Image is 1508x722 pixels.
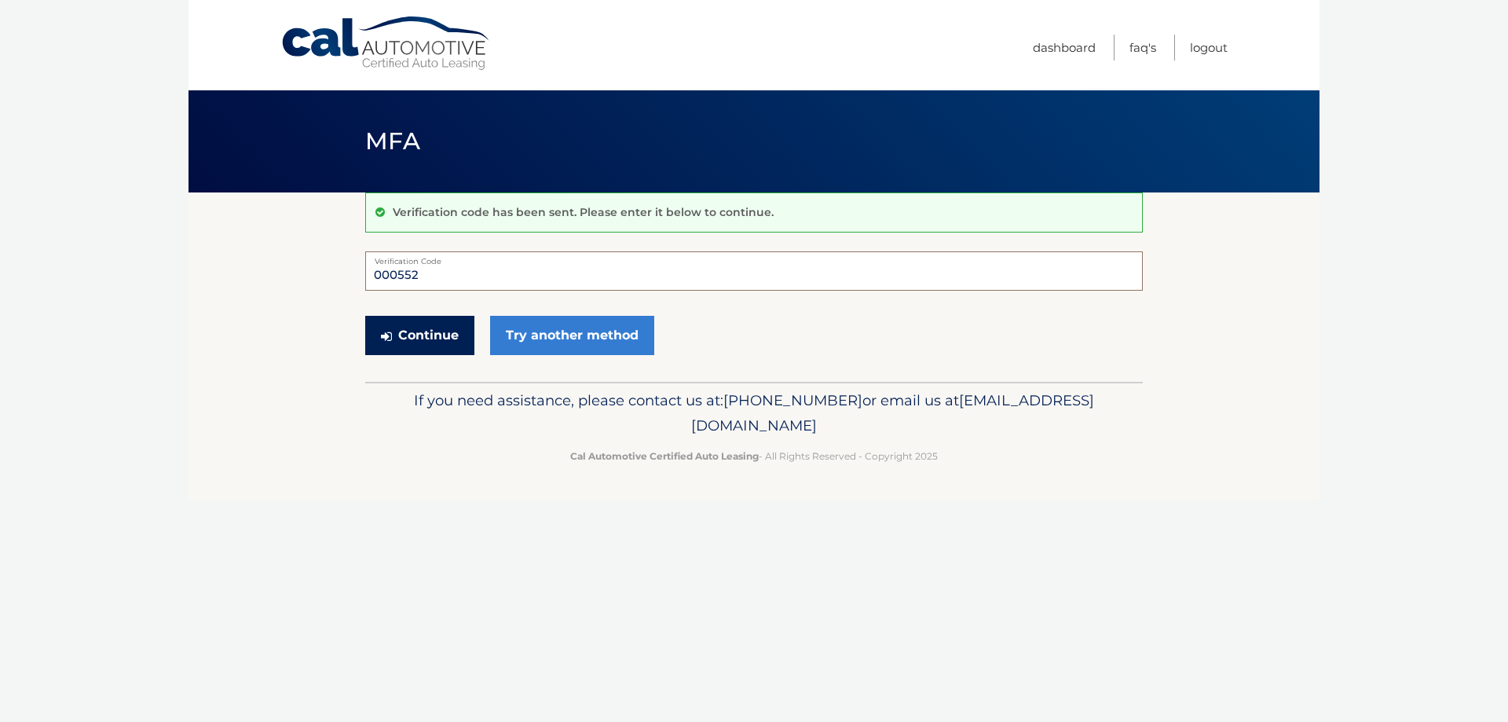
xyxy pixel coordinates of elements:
[365,316,474,355] button: Continue
[365,251,1143,291] input: Verification Code
[490,316,654,355] a: Try another method
[1129,35,1156,60] a: FAQ's
[365,251,1143,264] label: Verification Code
[1033,35,1096,60] a: Dashboard
[1190,35,1228,60] a: Logout
[375,388,1133,438] p: If you need assistance, please contact us at: or email us at
[375,448,1133,464] p: - All Rights Reserved - Copyright 2025
[723,391,862,409] span: [PHONE_NUMBER]
[570,450,759,462] strong: Cal Automotive Certified Auto Leasing
[691,391,1094,434] span: [EMAIL_ADDRESS][DOMAIN_NAME]
[393,205,774,219] p: Verification code has been sent. Please enter it below to continue.
[280,16,492,71] a: Cal Automotive
[365,126,420,156] span: MFA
